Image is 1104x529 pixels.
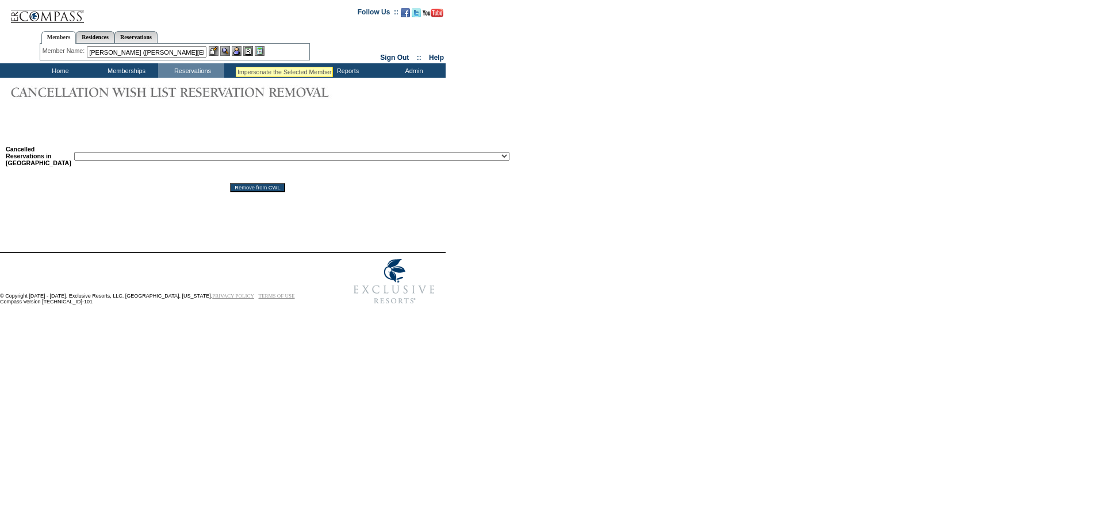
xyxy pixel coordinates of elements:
[41,31,76,44] a: Members
[6,146,71,166] b: Cancelled Reservations in [GEOGRAPHIC_DATA]
[417,54,421,62] span: ::
[76,31,114,43] a: Residences
[401,12,410,18] a: Become our fan on Facebook
[380,54,409,62] a: Sign Out
[259,293,295,299] a: TERMS OF USE
[212,293,254,299] a: PRIVACY POLICY
[379,63,446,78] td: Admin
[237,68,331,75] div: Impersonate the Selected Member
[114,31,158,43] a: Reservations
[423,12,443,18] a: Subscribe to our YouTube Channel
[92,63,158,78] td: Memberships
[230,183,285,192] input: Remove from CWL
[158,63,224,78] td: Reservations
[313,63,379,78] td: Reports
[358,7,398,21] td: Follow Us ::
[401,8,410,17] img: Become our fan on Facebook
[429,54,444,62] a: Help
[343,253,446,310] img: Exclusive Resorts
[209,46,218,56] img: b_edit.gif
[6,81,351,104] img: Cancellation Wish List Reservation Removal
[412,8,421,17] img: Follow us on Twitter
[243,46,253,56] img: Reservations
[255,46,264,56] img: b_calculator.gif
[220,46,230,56] img: View
[232,46,241,56] img: Impersonate
[412,12,421,18] a: Follow us on Twitter
[423,9,443,17] img: Subscribe to our YouTube Channel
[43,46,87,56] div: Member Name:
[26,63,92,78] td: Home
[224,63,313,78] td: Vacation Collection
